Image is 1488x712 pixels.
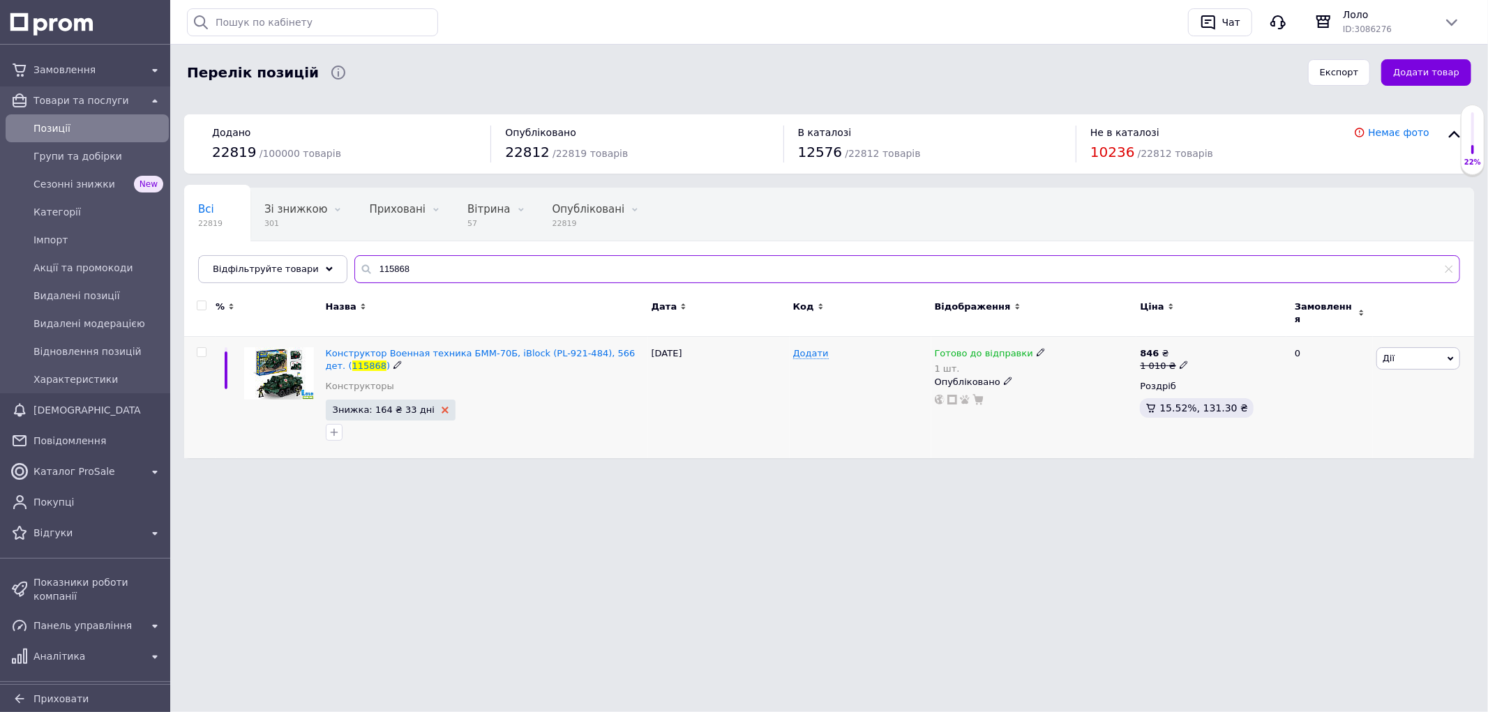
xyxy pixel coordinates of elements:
[134,176,163,192] span: New
[798,144,843,160] span: 12576
[33,63,141,77] span: Замовлення
[505,144,550,160] span: 22812
[935,376,1134,388] div: Опубліковано
[198,203,214,215] span: Всі
[935,348,1033,363] span: Готово до відправки
[333,405,435,414] span: Знижка: 164 ₴ 33 дні
[1188,8,1252,36] button: Чат
[553,203,625,215] span: Опубліковані
[352,361,387,371] span: 115868
[33,121,163,135] span: Позиції
[1308,59,1371,86] button: Експорт
[244,347,314,400] img: Конструктор Военная техника БMM-70Б, iBlock (PL-921-484), 566 дет. (115868)
[1138,148,1213,159] span: / 22812 товарів
[369,203,426,215] span: Приховані
[33,403,141,417] span: [DEMOGRAPHIC_DATA]
[33,693,89,704] span: Приховати
[33,434,163,448] span: Повідомлення
[33,205,163,219] span: Категорії
[467,218,510,229] span: 57
[213,264,319,274] span: Відфільтруйте товари
[467,203,510,215] span: Вітрина
[33,289,163,303] span: Видалені позиції
[1140,380,1283,393] div: Роздріб
[1461,158,1484,167] div: 22%
[1286,337,1373,458] div: 0
[33,575,163,603] span: Показники роботи компанії
[326,348,636,371] span: Конструктор Военная техника БMM-70Б, iBlock (PL-921-484), 566 дет. (
[1368,127,1429,138] a: Немає фото
[505,127,576,138] span: Опубліковано
[845,148,920,159] span: / 22812 товарів
[264,203,327,215] span: Зі знижкою
[1140,360,1188,372] div: 1 010 ₴
[198,256,299,268] span: Немає в наявності
[212,127,250,138] span: Додано
[1090,127,1159,138] span: Не в каталозі
[935,363,1046,374] div: 1 шт.
[1383,353,1395,363] span: Дії
[33,149,163,163] span: Групи та добірки
[354,255,1460,283] input: Пошук по назві позиції, артикулу і пошуковим запитам
[793,348,829,359] span: Додати
[33,649,141,663] span: Аналітика
[1343,8,1432,22] span: Лоло
[326,301,356,313] span: Назва
[1381,59,1471,86] button: Додати товар
[1159,402,1248,414] span: 15.52%, 131.30 ₴
[33,464,141,478] span: Каталог ProSale
[198,218,223,229] span: 22819
[33,495,163,509] span: Покупці
[326,348,636,371] a: Конструктор Военная техника БMM-70Б, iBlock (PL-921-484), 566 дет. (115868)
[798,127,852,138] span: В каталозі
[33,526,141,540] span: Відгуки
[187,63,319,83] span: Перелік позицій
[33,93,141,107] span: Товари та послуги
[386,361,390,371] span: )
[935,301,1011,313] span: Відображення
[33,233,163,247] span: Імпорт
[793,301,814,313] span: Код
[260,148,341,159] span: / 100000 товарів
[33,344,163,358] span: Відновлення позицій
[652,301,677,313] span: Дата
[1295,301,1355,326] span: Замовлення
[553,148,628,159] span: / 22819 товарів
[33,317,163,331] span: Видалені модерацією
[1140,301,1164,313] span: Ціна
[648,337,790,458] div: [DATE]
[264,218,327,229] span: 301
[187,8,438,36] input: Пошук по кабінету
[212,144,257,160] span: 22819
[326,380,394,393] a: Конструкторы
[33,261,163,275] span: Акції та промокоди
[216,301,225,313] span: %
[33,372,163,386] span: Характеристики
[553,218,625,229] span: 22819
[33,177,128,191] span: Сезонні знижки
[1219,12,1243,33] div: Чат
[1090,144,1135,160] span: 10236
[1140,348,1159,358] b: 846
[33,619,141,633] span: Панель управління
[1343,24,1392,34] span: ID: 3086276
[1140,347,1188,360] div: ₴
